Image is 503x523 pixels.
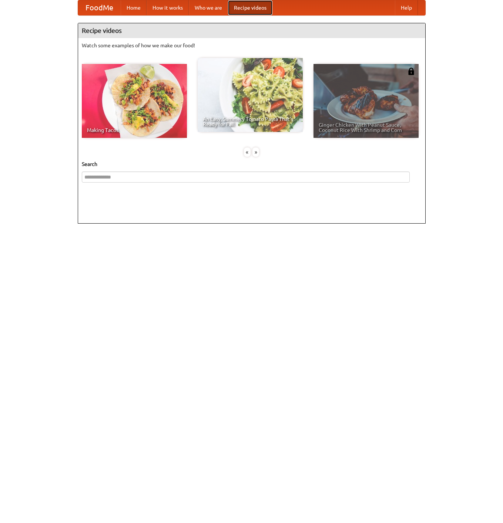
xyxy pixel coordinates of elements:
a: How it works [147,0,189,15]
a: An Easy, Summery Tomato Pasta That's Ready for Fall [198,58,303,132]
h4: Recipe videos [78,23,425,38]
a: FoodMe [78,0,121,15]
a: Home [121,0,147,15]
span: An Easy, Summery Tomato Pasta That's Ready for Fall [203,116,298,127]
span: Making Tacos [87,128,182,133]
a: Help [395,0,418,15]
h5: Search [82,160,422,168]
a: Recipe videos [228,0,272,15]
img: 483408.png [408,68,415,75]
a: Making Tacos [82,64,187,138]
a: Who we are [189,0,228,15]
p: Watch some examples of how we make our food! [82,42,422,49]
div: « [244,147,251,157]
div: » [252,147,259,157]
